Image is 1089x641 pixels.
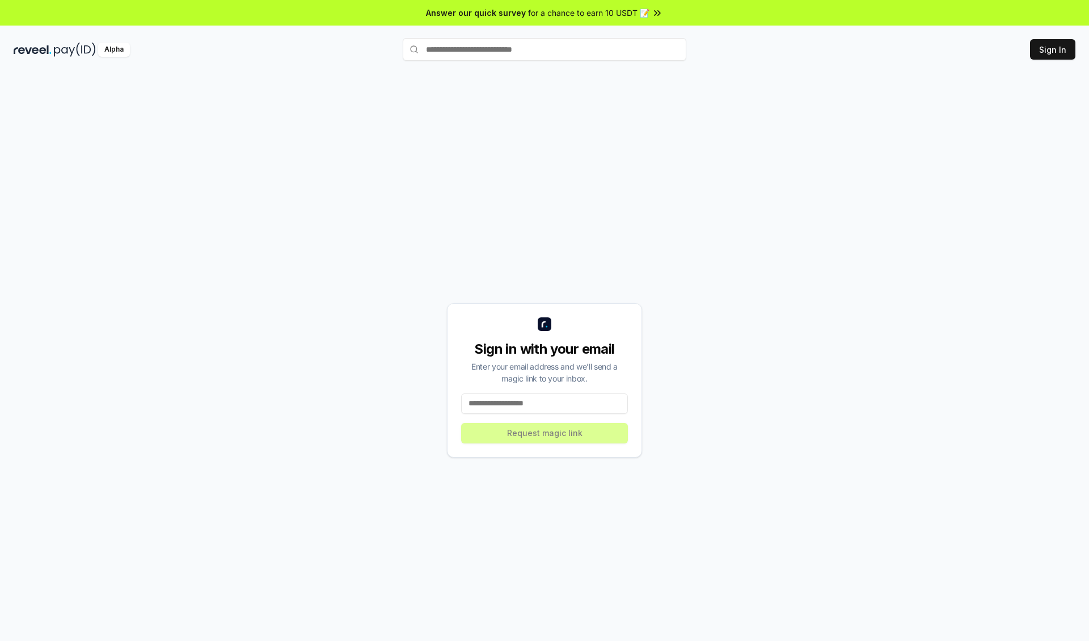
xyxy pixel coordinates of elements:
div: Sign in with your email [461,340,628,358]
div: Alpha [98,43,130,57]
img: reveel_dark [14,43,52,57]
span: for a chance to earn 10 USDT 📝 [528,7,649,19]
img: logo_small [538,317,551,331]
img: pay_id [54,43,96,57]
button: Sign In [1030,39,1075,60]
div: Enter your email address and we’ll send a magic link to your inbox. [461,361,628,384]
span: Answer our quick survey [426,7,526,19]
